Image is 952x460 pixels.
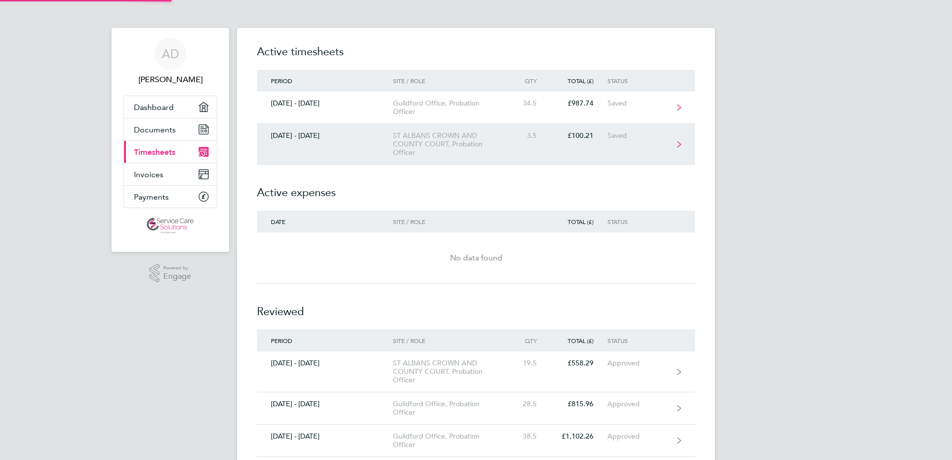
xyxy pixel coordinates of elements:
span: Period [271,77,292,85]
div: [DATE] - [DATE] [257,359,393,367]
span: Payments [134,192,169,202]
span: Timesheets [134,147,175,157]
span: Invoices [134,170,163,179]
h2: Active expenses [257,165,695,211]
div: Site / Role [393,77,507,84]
div: Approved [607,400,669,408]
div: 3.5 [507,131,551,140]
div: Site / Role [393,337,507,344]
a: Documents [124,118,217,140]
div: Site / Role [393,218,507,225]
div: Qty [507,337,551,344]
a: [DATE] - [DATE]ST ALBANS CROWN AND COUNTY COURT, Probation Officer3.5£100.21Saved [257,124,695,165]
h2: Active timesheets [257,44,695,70]
div: £1,102.26 [551,432,607,441]
div: 19.5 [507,359,551,367]
a: Timesheets [124,141,217,163]
h2: Reviewed [257,284,695,330]
div: Guildford Office, Probation Officer [393,400,507,417]
a: [DATE] - [DATE]Guildford Office, Probation Officer38.5£1,102.26Approved [257,425,695,457]
div: ST ALBANS CROWN AND COUNTY COURT, Probation Officer [393,131,507,157]
div: Qty [507,77,551,84]
div: £987.74 [551,99,607,108]
a: Invoices [124,163,217,185]
span: Powered by [163,264,191,272]
a: [DATE] - [DATE]Guildford Office, Probation Officer28.5£815.96Approved [257,392,695,425]
a: Dashboard [124,96,217,118]
span: Alicia Diyyo [123,74,217,86]
a: Go to home page [123,218,217,234]
div: Date [257,218,393,225]
div: No data found [257,252,695,264]
div: Saved [607,131,669,140]
span: Documents [134,125,176,134]
div: [DATE] - [DATE] [257,432,393,441]
div: ST ALBANS CROWN AND COUNTY COURT, Probation Officer [393,359,507,384]
a: Powered byEngage [149,264,192,283]
a: [DATE] - [DATE]Guildford Office, Probation Officer34.5£987.74Saved [257,92,695,124]
div: Status [607,218,669,225]
div: [DATE] - [DATE] [257,99,393,108]
div: Saved [607,99,669,108]
a: [DATE] - [DATE]ST ALBANS CROWN AND COUNTY COURT, Probation Officer19.5£558.29Approved [257,351,695,392]
a: AD[PERSON_NAME] [123,38,217,86]
div: 28.5 [507,400,551,408]
div: 38.5 [507,432,551,441]
div: £558.29 [551,359,607,367]
span: AD [162,47,179,60]
nav: Main navigation [112,28,229,252]
div: [DATE] - [DATE] [257,131,393,140]
img: servicecare-logo-retina.png [147,218,194,234]
div: [DATE] - [DATE] [257,400,393,408]
div: Approved [607,432,669,441]
div: £100.21 [551,131,607,140]
div: Total (£) [551,77,607,84]
div: Guildford Office, Probation Officer [393,99,507,116]
div: 34.5 [507,99,551,108]
div: Status [607,337,669,344]
div: Total (£) [551,337,607,344]
div: Status [607,77,669,84]
div: Total (£) [551,218,607,225]
div: Guildford Office, Probation Officer [393,432,507,449]
a: Payments [124,186,217,208]
span: Dashboard [134,103,174,112]
div: Approved [607,359,669,367]
div: £815.96 [551,400,607,408]
span: Period [271,337,292,345]
span: Engage [163,272,191,281]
